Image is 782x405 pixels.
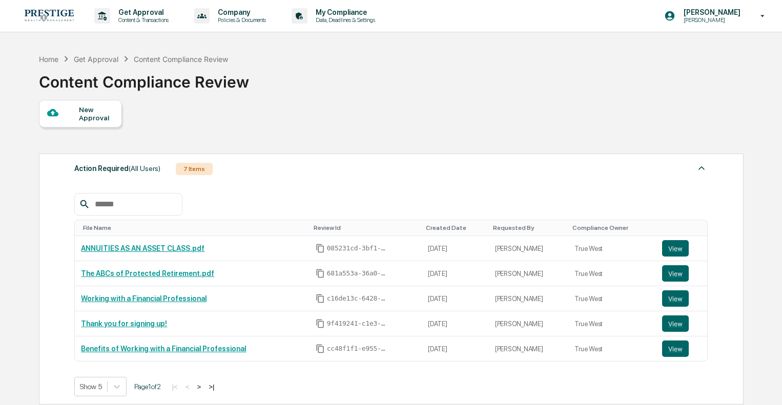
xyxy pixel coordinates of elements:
span: 681a553a-36a0-440c-bc71-c511afe4472e [327,269,388,278]
div: 7 Items [176,163,213,175]
button: < [182,382,193,391]
span: 085231cd-3bf1-49cd-8edf-8e5c63198b44 [327,244,388,252]
td: True West [568,311,656,336]
span: Copy Id [316,244,325,253]
span: c16de13c-6428-4fda-9cf8-1ae10db9bf8f [327,294,388,303]
button: |< [169,382,180,391]
td: True West [568,336,656,361]
button: View [662,315,689,332]
span: 9f419241-c1e3-49c2-997d-d46bd0652bc5 [327,319,388,328]
a: View [662,340,702,357]
div: Action Required [74,162,160,175]
span: Copy Id [316,269,325,278]
td: [PERSON_NAME] [489,261,568,286]
div: Get Approval [74,55,118,63]
p: [PERSON_NAME] [675,16,746,24]
p: Data, Deadlines & Settings [307,16,380,24]
td: True West [568,236,656,261]
div: Content Compliance Review [134,55,228,63]
span: (All Users) [129,164,160,173]
span: Copy Id [316,319,325,328]
button: View [662,290,689,307]
p: Company [210,8,271,16]
p: Policies & Documents [210,16,271,24]
td: [PERSON_NAME] [489,236,568,261]
a: View [662,240,702,257]
button: > [194,382,204,391]
td: [DATE] [422,236,489,261]
span: Copy Id [316,344,325,353]
div: Toggle SortBy [493,224,564,231]
img: caret [695,162,708,174]
div: Toggle SortBy [314,224,418,231]
a: View [662,315,702,332]
p: Get Approval [110,8,174,16]
td: True West [568,261,656,286]
span: cc48f1f1-e955-4d97-a88e-47c6a179c046 [327,345,388,353]
a: Working with a Financial Professional [81,294,207,303]
a: View [662,265,702,282]
td: [PERSON_NAME] [489,336,568,361]
a: ANNUITIES AS AN ASSET CLASS.pdf [81,244,204,252]
button: View [662,340,689,357]
div: Toggle SortBy [426,224,485,231]
button: View [662,240,689,257]
a: Benefits of Working with a Financial Professional [81,345,246,353]
td: [DATE] [422,286,489,311]
td: [PERSON_NAME] [489,286,568,311]
div: Home [39,55,58,63]
p: Content & Transactions [110,16,174,24]
a: View [662,290,702,307]
a: Thank you for signing up! [81,319,167,328]
span: Copy Id [316,294,325,303]
td: [DATE] [422,336,489,361]
div: New Approval [79,105,113,122]
td: True West [568,286,656,311]
div: Toggle SortBy [572,224,652,231]
div: Toggle SortBy [664,224,704,231]
div: Content Compliance Review [39,65,249,91]
p: My Compliance [307,8,380,16]
button: View [662,265,689,282]
div: Toggle SortBy [83,224,305,231]
p: [PERSON_NAME] [675,8,746,16]
a: The ABCs of Protected Retirement.pdf [81,269,214,278]
img: logo [25,10,74,22]
td: [DATE] [422,311,489,336]
span: Page 1 of 2 [134,382,161,391]
td: [PERSON_NAME] [489,311,568,336]
td: [DATE] [422,261,489,286]
button: >| [205,382,217,391]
